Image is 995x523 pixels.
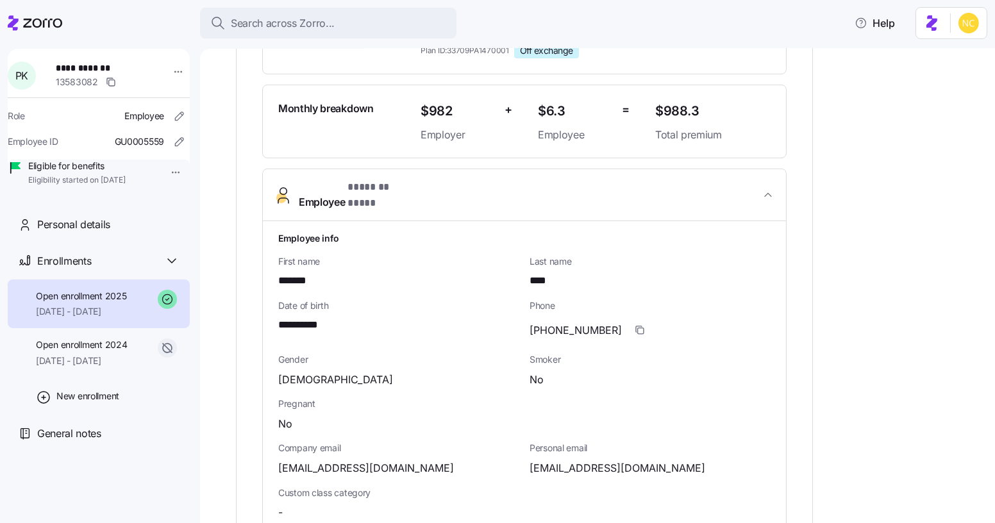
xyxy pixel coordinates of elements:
span: No [530,372,544,388]
span: + [505,101,512,119]
span: Help [855,15,895,31]
span: GU0005559 [115,135,164,148]
span: Personal details [37,217,110,233]
span: = [622,101,630,119]
span: $6.3 [538,101,612,122]
span: P K [15,71,28,81]
span: New enrollment [56,390,119,403]
span: Open enrollment 2024 [36,338,127,351]
span: Smoker [530,353,771,366]
span: General notes [37,426,101,442]
span: Company email [278,442,519,454]
img: e03b911e832a6112bf72643c5874f8d8 [958,13,979,33]
button: Help [844,10,905,36]
span: Pregnant [278,397,771,410]
span: Employee [538,127,612,143]
span: Gender [278,353,519,366]
span: Eligibility started on [DATE] [28,175,126,186]
span: Open enrollment 2025 [36,290,126,303]
button: Search across Zorro... [200,8,456,38]
span: Monthly breakdown [278,101,374,117]
span: Role [8,110,25,122]
span: Plan ID: 33709PA1470001 [421,45,509,56]
span: [DEMOGRAPHIC_DATA] [278,372,393,388]
span: Employer [421,127,494,143]
span: Date of birth [278,299,519,312]
span: Phone [530,299,771,312]
span: $982 [421,101,494,122]
span: [PHONE_NUMBER] [530,322,622,338]
span: Total premium [655,127,771,143]
span: Off exchange [520,45,573,56]
span: Personal email [530,442,771,454]
span: [EMAIL_ADDRESS][DOMAIN_NAME] [530,460,705,476]
span: - [278,504,283,520]
span: Eligible for benefits [28,160,126,172]
h1: Employee info [278,231,771,245]
span: Last name [530,255,771,268]
span: [DATE] - [DATE] [36,354,127,367]
span: $988.3 [655,101,771,122]
span: 13583082 [56,76,98,88]
span: No [278,416,292,432]
span: Custom class category [278,486,519,499]
span: [DATE] - [DATE] [36,305,126,318]
span: Employee [299,179,415,210]
span: Employee ID [8,135,58,148]
span: Enrollments [37,253,91,269]
span: First name [278,255,519,268]
span: Search across Zorro... [231,15,335,31]
span: [EMAIL_ADDRESS][DOMAIN_NAME] [278,460,454,476]
span: Employee [124,110,164,122]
